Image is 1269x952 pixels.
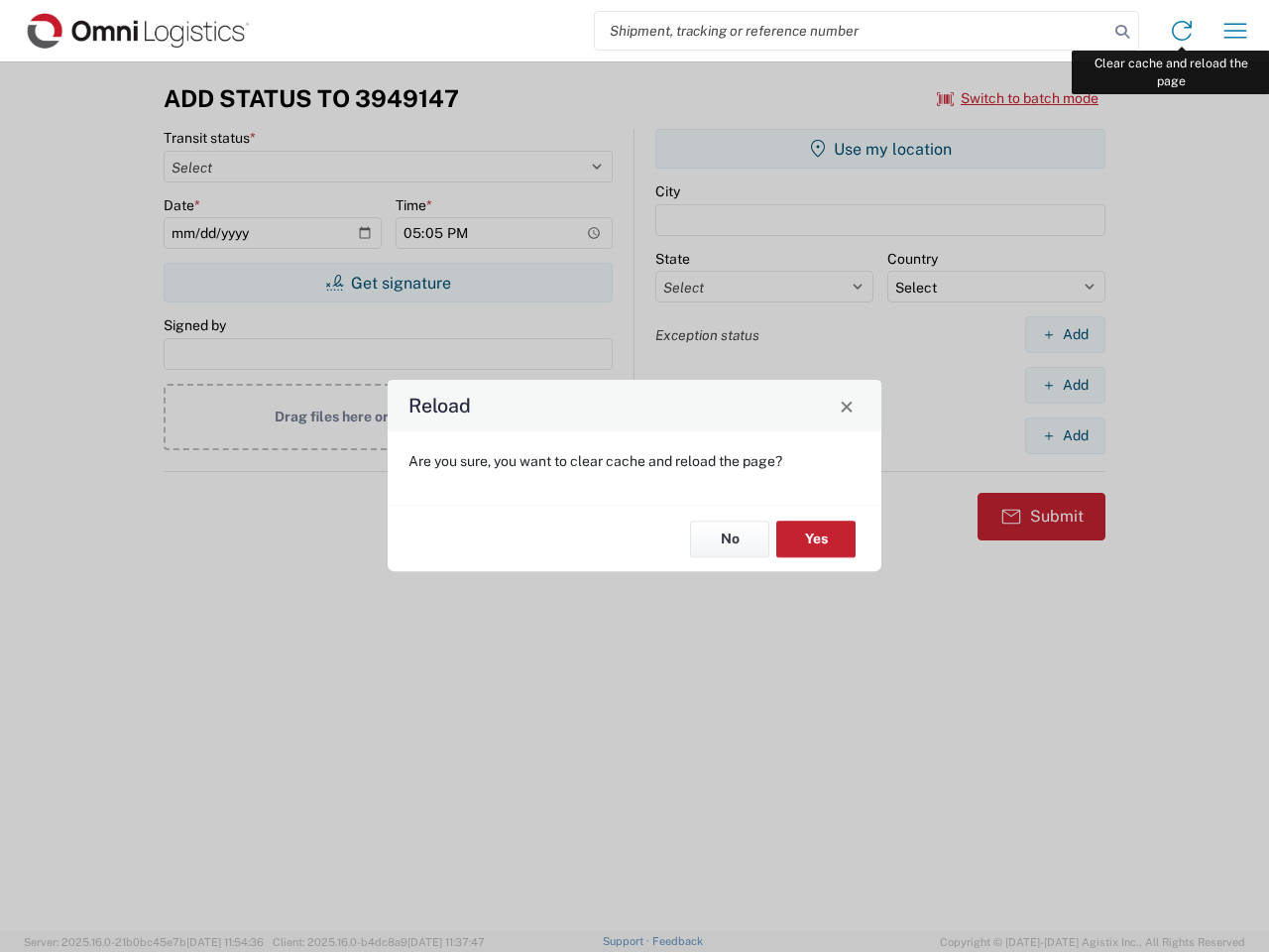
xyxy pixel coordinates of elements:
input: Shipment, tracking or reference number [595,12,1108,50]
button: Close [833,392,861,419]
button: No [690,521,769,557]
button: Yes [776,521,856,557]
p: Are you sure, you want to clear cache and reload the page? [408,452,861,470]
h4: Reload [408,392,471,420]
